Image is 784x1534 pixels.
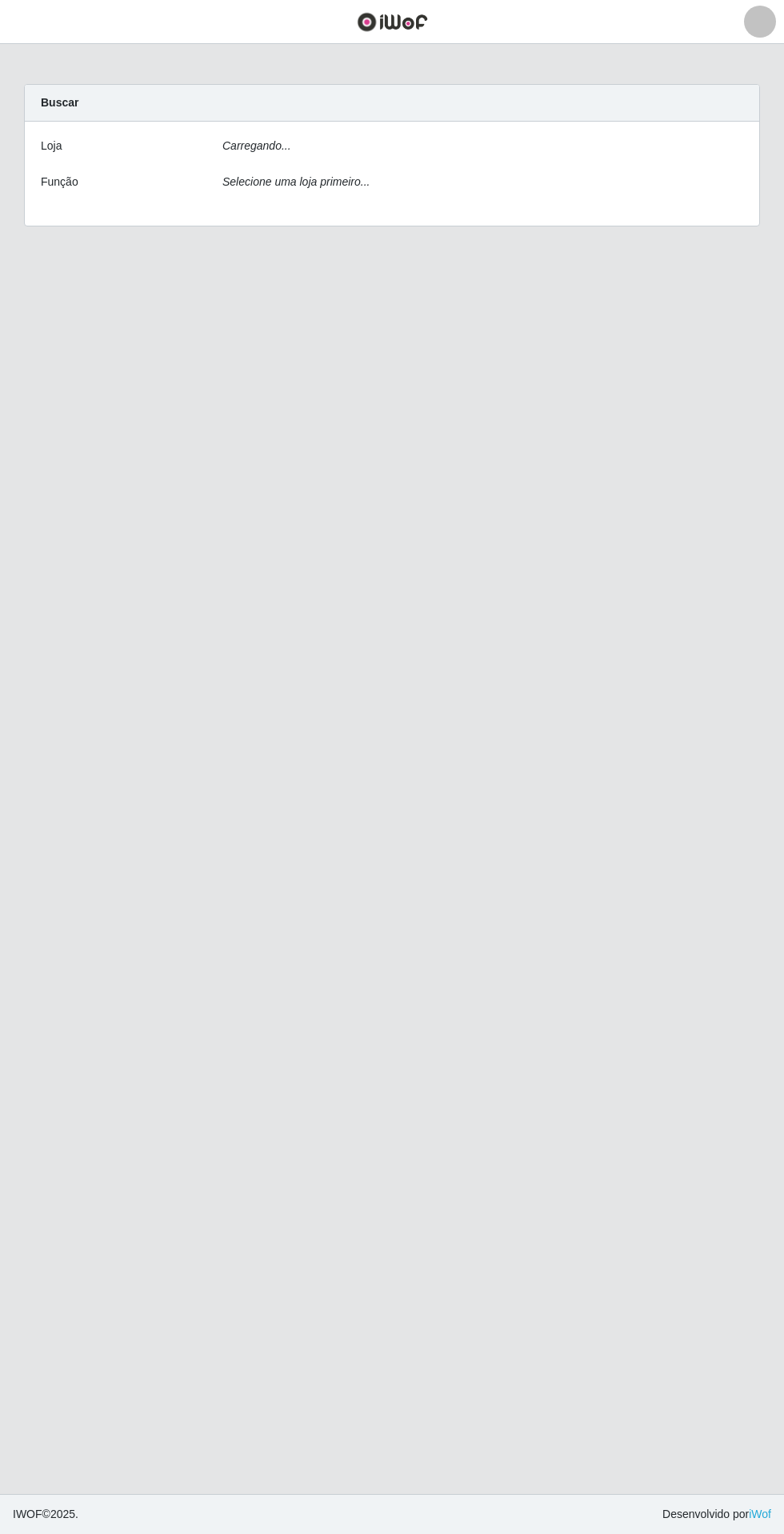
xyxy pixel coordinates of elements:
[41,138,62,154] label: Loja
[13,1506,78,1523] span: © 2025 .
[222,175,370,188] i: Selecione uma loja primeiro...
[41,174,78,190] label: Função
[749,1508,771,1520] a: iWof
[41,96,78,109] strong: Buscar
[13,1508,42,1520] span: IWOF
[662,1506,771,1523] span: Desenvolvido por
[357,12,428,32] img: CoreUI Logo
[222,139,291,152] i: Carregando...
